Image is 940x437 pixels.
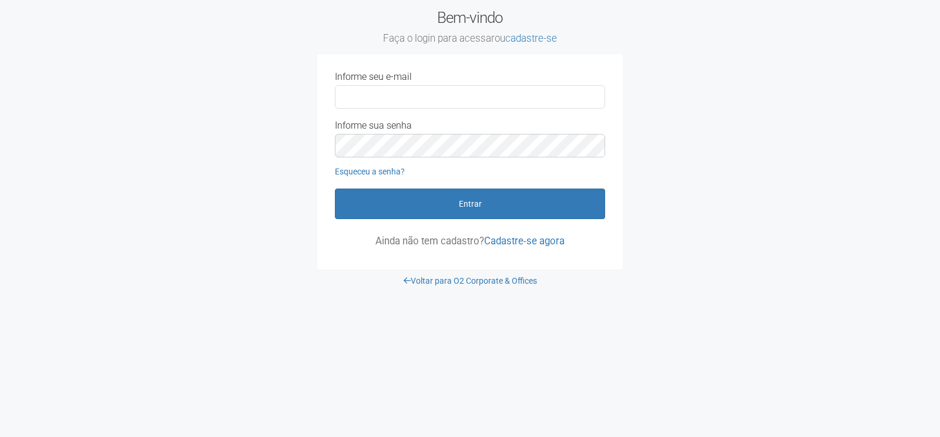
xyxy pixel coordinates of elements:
[404,276,537,285] a: Voltar para O2 Corporate & Offices
[335,72,412,82] label: Informe seu e-mail
[335,236,605,246] p: Ainda não tem cadastro?
[495,32,557,44] span: ou
[335,189,605,219] button: Entrar
[317,32,623,45] small: Faça o login para acessar
[317,9,623,45] h2: Bem-vindo
[505,32,557,44] a: cadastre-se
[484,235,565,247] a: Cadastre-se agora
[335,120,412,131] label: Informe sua senha
[335,167,405,176] a: Esqueceu a senha?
